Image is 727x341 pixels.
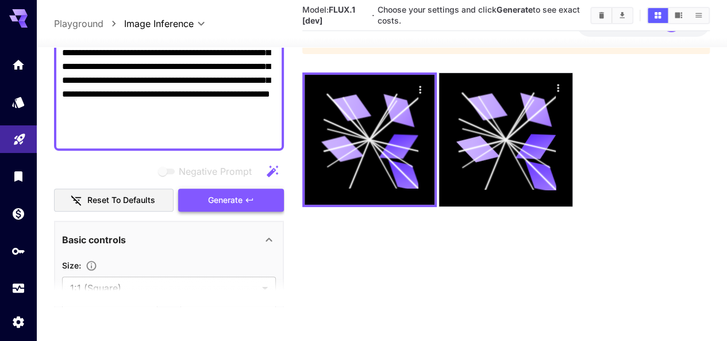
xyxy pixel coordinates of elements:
[302,5,355,25] b: FLUX.1 [dev]
[11,281,25,296] div: Usage
[62,233,126,247] p: Basic controls
[62,226,276,254] div: Basic controls
[54,17,124,30] nav: breadcrumb
[54,189,174,212] button: Reset to defaults
[11,169,25,183] div: Library
[81,260,102,271] button: Adjust the dimensions of the generated image by specifying its width and height in pixels, or sel...
[372,9,375,22] p: ·
[156,164,261,178] span: Negative prompts are not compatible with the selected model.
[647,7,710,24] div: Show media in grid viewShow media in video viewShow media in list view
[11,244,25,258] div: API Keys
[179,164,252,178] span: Negative Prompt
[178,189,284,212] button: Generate
[11,206,25,221] div: Wallet
[62,260,81,270] span: Size :
[13,128,26,143] div: Playground
[550,79,567,96] div: Actions
[590,7,633,24] div: Clear AllDownload All
[411,81,429,98] div: Actions
[648,8,668,23] button: Show media in grid view
[54,17,103,30] a: Playground
[497,5,533,14] b: Generate
[591,8,611,23] button: Clear All
[124,17,194,30] span: Image Inference
[11,315,25,329] div: Settings
[302,5,355,25] span: Model:
[612,8,632,23] button: Download All
[208,193,243,208] span: Generate
[11,58,25,72] div: Home
[11,95,25,109] div: Models
[668,8,688,23] button: Show media in video view
[378,5,580,25] span: Choose your settings and click to see exact costs.
[688,8,709,23] button: Show media in list view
